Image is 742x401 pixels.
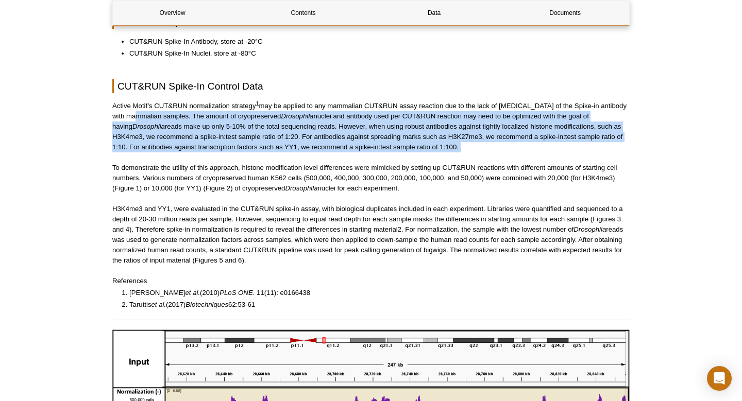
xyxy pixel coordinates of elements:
a: Contents [244,1,363,25]
a: Data [375,1,494,25]
p: Active Motif’s CUT&RUN normalization strategy may be applied to any mammalian CUT&RUN assay react... [112,101,630,152]
h2: CUT&RUN Spike-In Control Data [112,79,630,93]
em: Drosophila [574,225,606,233]
em: et al. [151,301,166,308]
li: Taruttis (2017) 62:53-61 [129,300,619,310]
li: CUT&RUN Spike-In Antibody, store at -20°C [129,37,619,47]
a: Documents [505,1,625,25]
em: Drosophila [132,123,165,130]
em: PLoS ONE [220,289,253,297]
li: [PERSON_NAME] (2010) . 11(11): e0166438 [129,288,619,298]
em: Biotechniques [185,301,228,308]
p: References [112,276,630,286]
li: CUT&RUN Spike-In Nuclei, store at -80°C [129,48,619,59]
p: H3K4me3 and YY1, were evaluated in the CUT&RUN spike-in assay, with biological duplicates include... [112,204,630,266]
div: Open Intercom Messenger [707,366,732,391]
em: Drosophila [285,184,317,192]
a: Overview [113,1,232,25]
sup: 1 [256,100,259,107]
em: et al. [185,289,200,297]
em: Drosophila [281,112,313,120]
p: To demonstrate the utility of this approach, histone modification level differences were mimicked... [112,163,630,194]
